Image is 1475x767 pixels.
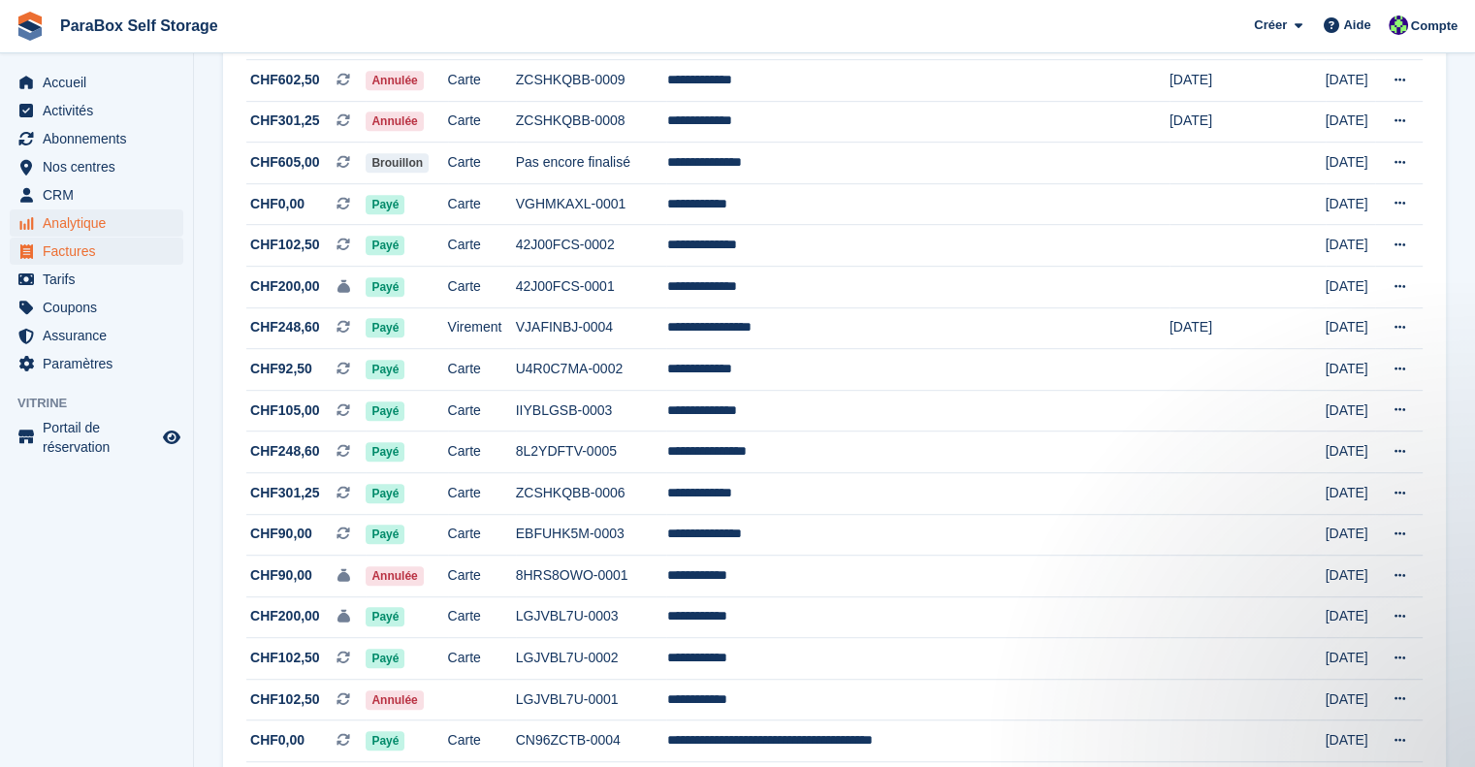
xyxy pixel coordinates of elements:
[1326,143,1376,184] td: [DATE]
[1326,638,1376,680] td: [DATE]
[516,225,667,267] td: 42J00FCS-0002
[1326,225,1376,267] td: [DATE]
[43,181,159,208] span: CRM
[366,153,429,173] span: Brouillon
[16,380,372,677] div: Tess dit…
[160,426,183,449] a: Boutique d'aperçu
[448,307,516,349] td: Virement
[250,194,305,214] span: CHF0,00
[250,648,320,668] span: CHF102,50
[250,606,320,626] span: CHF200,00
[448,720,516,762] td: Carte
[366,649,404,668] span: Payé
[43,153,159,180] span: Nos centres
[52,10,226,42] a: ParaBox Self Storage
[448,514,516,556] td: Carte
[448,349,516,391] td: Carte
[516,431,667,473] td: 8L2YDFTV-0005
[16,106,318,319] div: Hi Tess,It appears that this data is built into the analytics feature and can't be excluded. I'll...
[1389,16,1408,35] img: Tess Bédat
[10,418,183,457] a: menu
[43,209,159,237] span: Analytique
[94,10,220,24] h1: [PERSON_NAME]
[16,579,371,612] textarea: Envoyer un message...
[366,318,404,337] span: Payé
[1411,16,1458,36] span: Compte
[516,720,667,762] td: CN96ZCTB-0004
[333,612,364,643] button: Envoyer un message…
[10,350,183,377] a: menu
[16,106,372,354] div: Jennifer dit…
[516,183,667,225] td: VGHMKAXL-0001
[85,421,357,478] div: Yes please, because as it stands, the reporting is not meaningful and doesn’t help with our analy...
[1326,514,1376,556] td: [DATE]
[516,307,667,349] td: VJAFINBJ-0004
[250,483,320,503] span: CHF301,25
[61,620,77,635] button: Sélectionneur de fichier gif
[448,101,516,143] td: Carte
[1326,59,1376,101] td: [DATE]
[516,266,667,307] td: 42J00FCS-0001
[366,607,404,626] span: Payé
[16,354,372,380] div: Septembre 2
[43,125,159,152] span: Abonnements
[1326,720,1376,762] td: [DATE]
[366,277,404,297] span: Payé
[366,525,404,544] span: Payé
[31,117,303,307] div: Hi Tess, It appears that this data is built into the analytics feature and can't be excluded. I'l...
[250,400,320,421] span: CHF105,00
[1326,431,1376,473] td: [DATE]
[10,181,183,208] a: menu
[1170,59,1326,101] td: [DATE]
[366,236,404,255] span: Payé
[1326,390,1376,431] td: [DATE]
[123,620,139,635] button: Start recording
[85,516,357,535] div: Tess
[516,638,667,680] td: LGJVBL7U-0002
[10,69,183,96] a: menu
[448,390,516,431] td: Carte
[448,431,516,473] td: Carte
[448,59,516,101] td: Carte
[70,380,372,654] div: Hi [PERSON_NAME],Yes please, because as it stands, the reporting is not meaningful and doesn’t he...
[250,730,305,751] span: CHF0,00
[250,235,320,255] span: CHF102,50
[10,266,183,293] a: menu
[516,596,667,638] td: LGJVBL7U-0003
[1254,16,1287,35] span: Créer
[17,394,193,413] span: Vitrine
[10,322,183,349] a: menu
[250,317,320,337] span: CHF248,60
[448,266,516,307] td: Carte
[10,294,183,321] a: menu
[1170,307,1326,349] td: [DATE]
[516,143,667,184] td: Pas encore finalisé
[250,152,320,173] span: CHF605,00
[10,238,183,265] a: menu
[43,294,159,321] span: Coupons
[448,183,516,225] td: Carte
[516,679,667,720] td: LGJVBL7U-0001
[366,484,404,503] span: Payé
[31,323,198,335] div: [PERSON_NAME] • Il y a 14h
[516,101,667,143] td: ZCSHKQBB-0008
[85,392,357,411] div: Hi [PERSON_NAME],
[250,689,320,710] span: CHF102,50
[448,143,516,184] td: Carte
[366,71,423,90] span: Annulée
[366,731,404,751] span: Payé
[1326,596,1376,638] td: [DATE]
[366,195,404,214] span: Payé
[55,11,86,42] div: Profile image for Jennifer
[10,153,183,180] a: menu
[516,556,667,597] td: 8HRS8OWO-0001
[43,266,159,293] span: Tarifs
[516,390,667,431] td: IIYBLGSB-0003
[1326,349,1376,391] td: [DATE]
[43,97,159,124] span: Activités
[13,8,49,45] button: go back
[30,620,46,635] button: Sélectionneur d’emoji
[10,97,183,124] a: menu
[516,59,667,101] td: ZCSHKQBB-0009
[43,322,159,349] span: Assurance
